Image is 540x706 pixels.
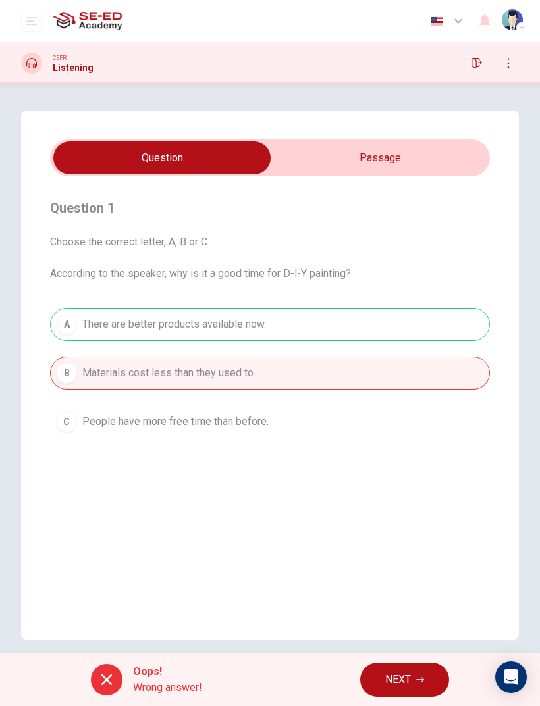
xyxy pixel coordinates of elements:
[53,8,122,34] img: SE-ED Academy logo
[360,663,449,697] button: NEXT
[133,664,202,680] span: Oops!
[429,16,445,26] img: en
[133,680,202,695] span: Wrong answer!
[495,661,527,693] div: Open Intercom Messenger
[53,63,94,73] h1: Listening
[50,234,490,282] span: Choose the correct letter, A, B or C According to the speaker, why is it a good time for D-l-Y pa...
[502,9,523,30] img: Profile picture
[50,197,490,218] h4: Question 1
[53,53,67,63] span: CEFR
[385,670,411,689] span: NEXT
[21,11,42,32] button: open mobile menu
